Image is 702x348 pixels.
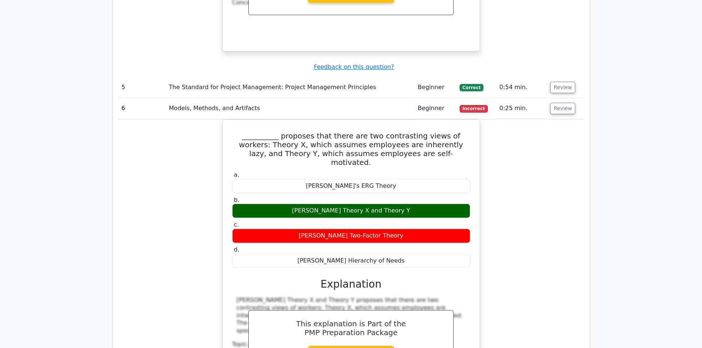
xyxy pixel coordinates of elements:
[314,63,394,70] a: Feedback on this question?
[234,221,239,228] span: c.
[415,77,457,98] td: Beginner
[496,77,547,98] td: 0:54 min.
[460,105,488,112] span: Incorrect
[232,204,470,218] div: [PERSON_NAME] Theory X and Theory Y
[550,103,575,114] button: Review
[231,131,471,167] h5: __________ proposes that there are two contrasting views of workers: Theory X, which assumes empl...
[237,278,466,291] h3: Explanation
[166,77,415,98] td: The Standard for Project Management: Project Management Principles
[232,254,470,268] div: [PERSON_NAME] Hierarchy of Needs
[234,246,240,253] span: d.
[166,98,415,119] td: Models, Methods, and Artifacts
[496,98,547,119] td: 0:25 min.
[237,296,466,335] div: [PERSON_NAME] Theory X and Theory Y proposes that there are two contrasting views of workers: The...
[234,171,240,178] span: a.
[234,196,240,203] span: b.
[232,229,470,243] div: [PERSON_NAME] Two-Factor Theory
[460,84,483,91] span: Correct
[550,82,575,93] button: Review
[119,77,166,98] td: 5
[415,98,457,119] td: Beginner
[119,98,166,119] td: 6
[232,179,470,193] div: [PERSON_NAME]'s ERG Theory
